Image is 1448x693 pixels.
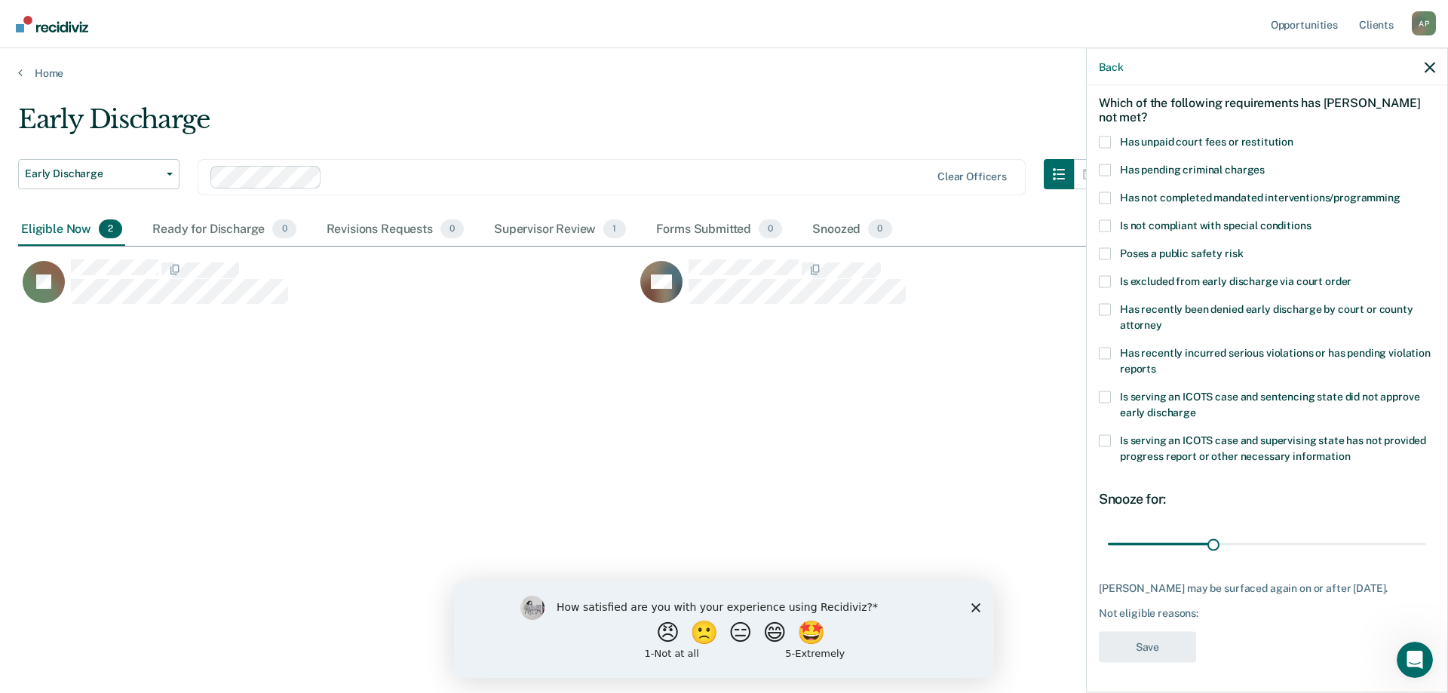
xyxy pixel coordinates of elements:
span: Has unpaid court fees or restitution [1120,135,1293,147]
button: Profile dropdown button [1412,11,1436,35]
div: Early Discharge [18,104,1104,147]
span: 0 [272,219,296,239]
span: 0 [868,219,891,239]
span: 0 [759,219,782,239]
span: Is serving an ICOTS case and sentencing state did not approve early discharge [1120,390,1419,418]
span: Early Discharge [25,167,161,180]
span: Has recently been denied early discharge by court or county attorney [1120,302,1413,330]
img: Recidiviz [16,16,88,32]
div: Forms Submitted [653,213,786,247]
span: Has not completed mandated interventions/programming [1120,191,1400,203]
button: Back [1099,60,1123,73]
span: 2 [99,219,122,239]
div: Snoozed [809,213,894,247]
button: Save [1099,631,1196,662]
div: [PERSON_NAME] may be surfaced again on or after [DATE]. [1099,581,1435,594]
a: Home [18,66,1430,80]
div: Which of the following requirements has [PERSON_NAME] not met? [1099,83,1435,136]
div: Supervisor Review [491,213,629,247]
div: Eligible Now [18,213,125,247]
span: Is serving an ICOTS case and supervising state has not provided progress report or other necessar... [1120,434,1426,461]
div: CaseloadOpportunityCell-6800438 [636,259,1253,319]
iframe: Survey by Kim from Recidiviz [454,581,994,678]
div: Clear officers [937,170,1007,183]
div: Not eligible reasons: [1099,607,1435,620]
div: A P [1412,11,1436,35]
span: Has pending criminal charges [1120,163,1265,175]
div: Ready for Discharge [149,213,299,247]
span: 1 [603,219,625,239]
span: 0 [440,219,464,239]
span: Is excluded from early discharge via court order [1120,274,1351,287]
span: Is not compliant with special conditions [1120,219,1311,231]
div: Snooze for: [1099,490,1435,507]
span: Poses a public safety risk [1120,247,1243,259]
span: Has recently incurred serious violations or has pending violation reports [1120,346,1431,374]
div: CaseloadOpportunityCell-6798476 [18,259,636,319]
iframe: Intercom live chat [1397,642,1433,678]
div: Revisions Requests [324,213,467,247]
